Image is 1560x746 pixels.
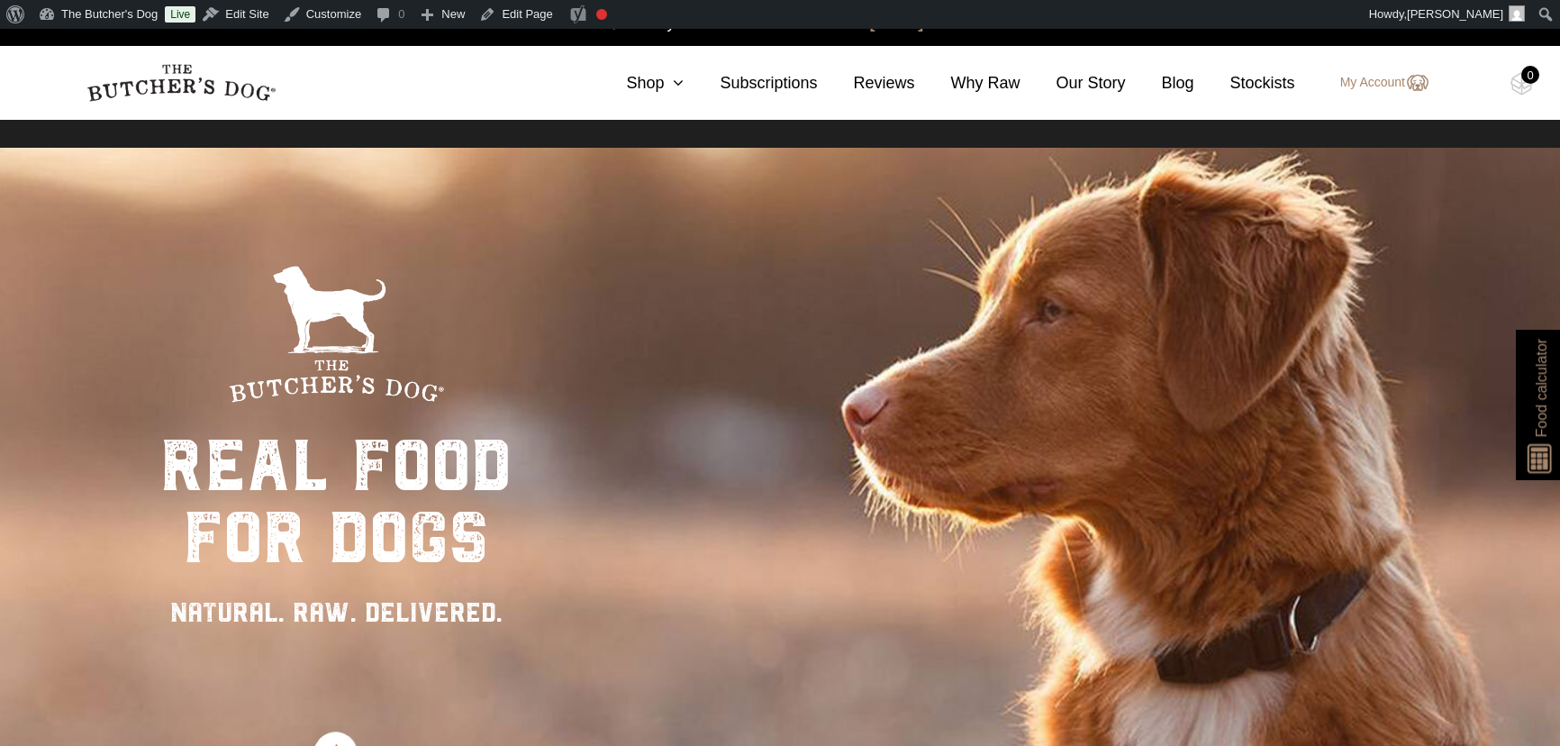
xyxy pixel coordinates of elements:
[1521,66,1539,84] div: 0
[915,71,1020,96] a: Why Raw
[1322,72,1428,94] a: My Account
[1126,71,1194,96] a: Blog
[596,9,607,20] div: Focus keyphrase not set
[1020,71,1126,96] a: Our Story
[1529,11,1542,32] a: close
[1530,339,1552,437] span: Food calculator
[1194,71,1295,96] a: Stockists
[1407,7,1503,21] span: [PERSON_NAME]
[160,592,512,632] div: NATURAL. RAW. DELIVERED.
[684,71,817,96] a: Subscriptions
[160,430,512,574] div: real food for dogs
[590,71,684,96] a: Shop
[165,6,195,23] a: Live
[1510,72,1533,96] img: TBD_Cart-Empty.png
[817,71,914,96] a: Reviews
